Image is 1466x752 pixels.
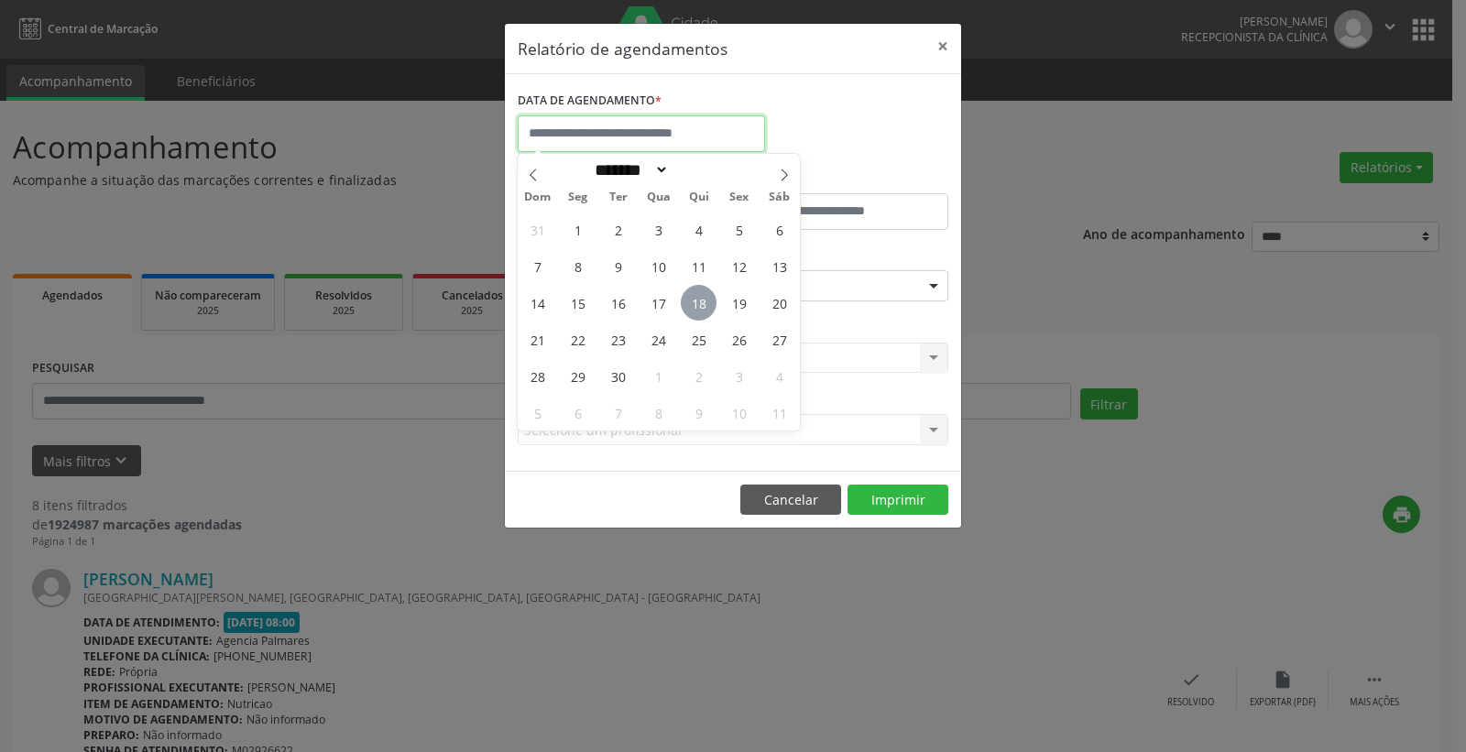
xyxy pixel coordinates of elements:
button: Close [924,24,961,69]
span: Setembro 1, 2025 [560,212,596,247]
span: Setembro 28, 2025 [520,358,555,394]
span: Setembro 6, 2025 [761,212,797,247]
span: Dom [518,191,558,203]
span: Setembro 24, 2025 [640,322,676,357]
span: Setembro 25, 2025 [681,322,717,357]
span: Sáb [760,191,800,203]
span: Setembro 29, 2025 [560,358,596,394]
button: Cancelar [740,485,841,516]
span: Outubro 5, 2025 [520,395,555,430]
span: Ter [598,191,639,203]
span: Setembro 13, 2025 [761,248,797,284]
span: Setembro 11, 2025 [681,248,717,284]
h5: Relatório de agendamentos [518,37,728,60]
button: Imprimir [848,485,948,516]
span: Setembro 8, 2025 [560,248,596,284]
span: Qui [679,191,719,203]
span: Setembro 17, 2025 [640,285,676,321]
span: Setembro 14, 2025 [520,285,555,321]
span: Outubro 8, 2025 [640,395,676,430]
span: Setembro 21, 2025 [520,322,555,357]
span: Setembro 19, 2025 [721,285,757,321]
span: Setembro 18, 2025 [681,285,717,321]
span: Setembro 16, 2025 [600,285,636,321]
span: Setembro 7, 2025 [520,248,555,284]
span: Setembro 2, 2025 [600,212,636,247]
label: ATÉ [738,165,948,193]
input: Year [669,160,729,180]
span: Outubro 7, 2025 [600,395,636,430]
span: Setembro 5, 2025 [721,212,757,247]
span: Setembro 27, 2025 [761,322,797,357]
span: Setembro 30, 2025 [600,358,636,394]
span: Setembro 26, 2025 [721,322,757,357]
span: Setembro 12, 2025 [721,248,757,284]
span: Outubro 4, 2025 [761,358,797,394]
span: Setembro 22, 2025 [560,322,596,357]
span: Setembro 23, 2025 [600,322,636,357]
span: Seg [558,191,598,203]
span: Setembro 10, 2025 [640,248,676,284]
span: Qua [639,191,679,203]
span: Setembro 9, 2025 [600,248,636,284]
span: Sex [719,191,760,203]
span: Outubro 2, 2025 [681,358,717,394]
span: Outubro 1, 2025 [640,358,676,394]
span: Outubro 3, 2025 [721,358,757,394]
span: Outubro 6, 2025 [560,395,596,430]
span: Setembro 15, 2025 [560,285,596,321]
label: DATA DE AGENDAMENTO [518,87,662,115]
select: Month [588,160,669,180]
span: Setembro 3, 2025 [640,212,676,247]
span: Setembro 20, 2025 [761,285,797,321]
span: Setembro 4, 2025 [681,212,717,247]
span: Outubro 9, 2025 [681,395,717,430]
span: Outubro 10, 2025 [721,395,757,430]
span: Outubro 11, 2025 [761,395,797,430]
span: Agosto 31, 2025 [520,212,555,247]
